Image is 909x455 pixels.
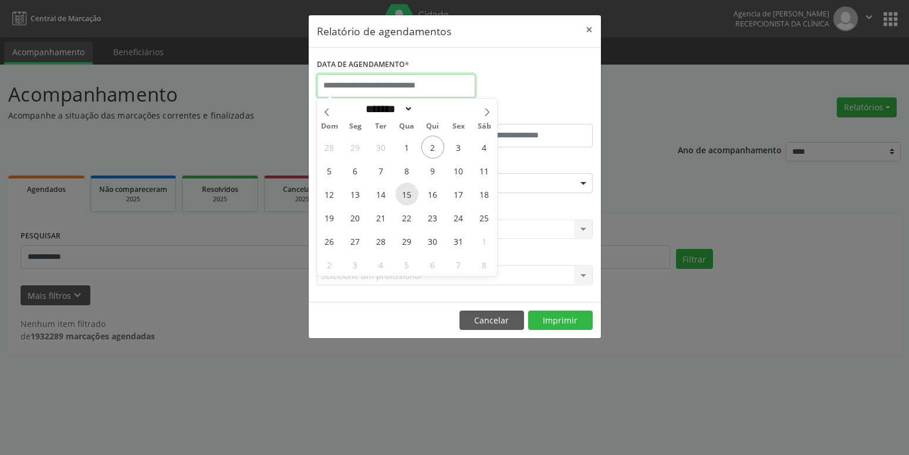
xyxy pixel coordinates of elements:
[445,123,471,130] span: Sex
[473,253,496,276] span: Novembro 8, 2025
[396,253,418,276] span: Novembro 5, 2025
[420,123,445,130] span: Qui
[368,123,394,130] span: Ter
[370,183,393,205] span: Outubro 14, 2025
[577,15,601,44] button: Close
[421,159,444,182] span: Outubro 9, 2025
[318,253,341,276] span: Novembro 2, 2025
[396,183,418,205] span: Outubro 15, 2025
[396,230,418,252] span: Outubro 29, 2025
[370,206,393,229] span: Outubro 21, 2025
[458,106,593,124] label: ATÉ
[447,253,470,276] span: Novembro 7, 2025
[362,103,414,115] select: Month
[447,230,470,252] span: Outubro 31, 2025
[396,159,418,182] span: Outubro 8, 2025
[317,23,451,39] h5: Relatório de agendamentos
[344,136,367,159] span: Setembro 29, 2025
[344,159,367,182] span: Outubro 6, 2025
[528,311,593,331] button: Imprimir
[318,206,341,229] span: Outubro 19, 2025
[396,206,418,229] span: Outubro 22, 2025
[421,253,444,276] span: Novembro 6, 2025
[396,136,418,159] span: Outubro 1, 2025
[421,183,444,205] span: Outubro 16, 2025
[447,206,470,229] span: Outubro 24, 2025
[317,123,343,130] span: Dom
[318,136,341,159] span: Setembro 28, 2025
[318,230,341,252] span: Outubro 26, 2025
[317,56,409,74] label: DATA DE AGENDAMENTO
[342,123,368,130] span: Seg
[344,253,367,276] span: Novembro 3, 2025
[344,206,367,229] span: Outubro 20, 2025
[370,159,393,182] span: Outubro 7, 2025
[473,136,496,159] span: Outubro 4, 2025
[344,183,367,205] span: Outubro 13, 2025
[421,206,444,229] span: Outubro 23, 2025
[473,183,496,205] span: Outubro 18, 2025
[459,311,524,331] button: Cancelar
[370,253,393,276] span: Novembro 4, 2025
[318,183,341,205] span: Outubro 12, 2025
[447,159,470,182] span: Outubro 10, 2025
[421,136,444,159] span: Outubro 2, 2025
[447,183,470,205] span: Outubro 17, 2025
[394,123,420,130] span: Qua
[473,206,496,229] span: Outubro 25, 2025
[421,230,444,252] span: Outubro 30, 2025
[413,103,452,115] input: Year
[370,136,393,159] span: Setembro 30, 2025
[473,230,496,252] span: Novembro 1, 2025
[473,159,496,182] span: Outubro 11, 2025
[471,123,497,130] span: Sáb
[447,136,470,159] span: Outubro 3, 2025
[370,230,393,252] span: Outubro 28, 2025
[318,159,341,182] span: Outubro 5, 2025
[344,230,367,252] span: Outubro 27, 2025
